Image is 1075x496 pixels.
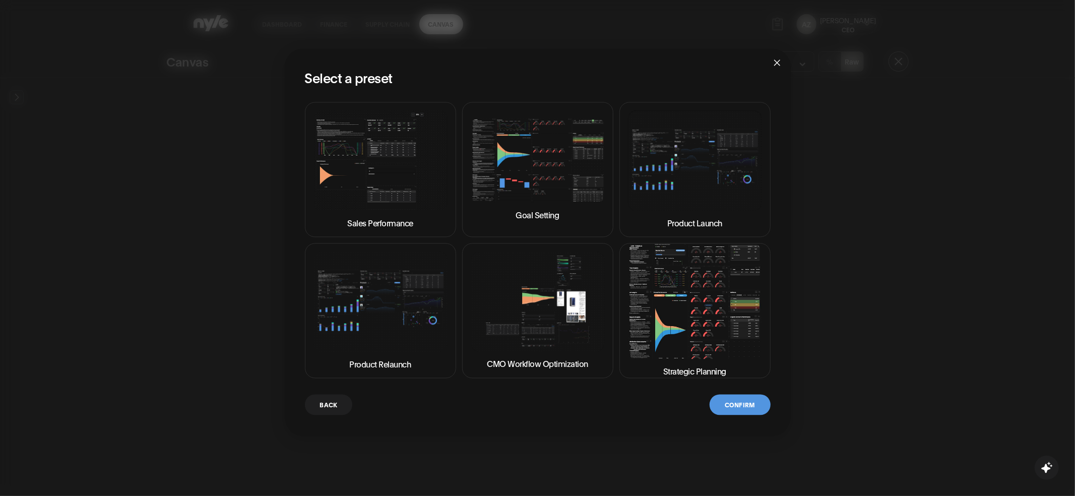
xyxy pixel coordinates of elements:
[305,243,456,379] button: Product Relaunch
[462,102,613,237] button: Goal Setting
[347,217,413,229] p: Sales Performance
[462,243,613,379] button: CMO Workflow Optimization
[628,110,762,211] img: Product Launch
[628,244,762,359] img: Strategic Planning
[305,102,456,237] button: Sales Performance
[764,49,791,76] button: Close
[710,395,770,415] button: Confirm
[305,395,353,415] button: Back
[619,243,771,379] button: Strategic Planning
[667,217,722,229] p: Product Launch
[487,358,588,370] p: CMO Workflow Optimization
[663,365,726,377] p: Strategic Planning
[471,118,605,203] img: Goal Setting
[773,59,781,67] span: close
[619,102,771,237] button: Product Launch
[313,110,448,211] img: Sales Performance
[516,209,559,221] p: Goal Setting
[305,69,771,86] h2: Select a preset
[471,252,605,352] img: CMO Workflow Optimization
[350,358,411,370] p: Product Relaunch
[313,252,448,352] img: Product Relaunch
